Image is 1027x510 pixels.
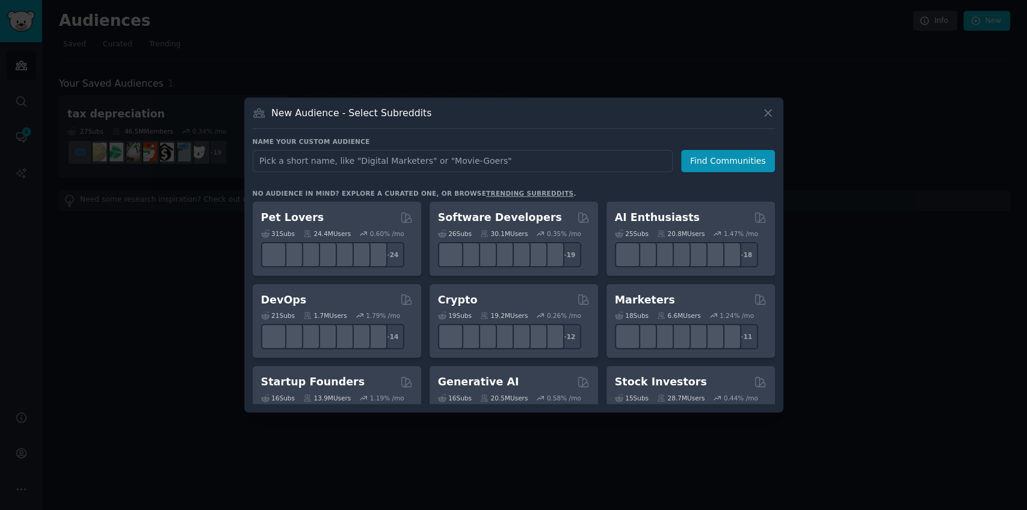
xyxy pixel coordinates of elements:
div: + 24 [379,242,404,267]
img: googleads [685,328,704,346]
h2: Stock Investors [615,375,707,390]
img: ArtificalIntelligence [719,245,738,264]
img: iOSProgramming [492,245,510,264]
div: 15 Sub s [615,394,649,402]
img: herpetology [264,245,283,264]
div: 18 Sub s [615,311,649,320]
img: DevOpsLinks [315,328,333,346]
div: 0.35 % /mo [547,229,581,238]
div: 1.19 % /mo [370,394,404,402]
img: software [441,245,460,264]
img: defi_ [542,328,561,346]
input: Pick a short name, like "Digital Marketers" or "Movie-Goers" [253,150,673,172]
img: ethstaker [475,328,493,346]
h2: AI Enthusiasts [615,210,700,225]
img: ballpython [281,245,300,264]
div: 16 Sub s [261,394,295,402]
h3: New Audience - Select Subreddits [271,107,431,119]
div: 0.26 % /mo [547,311,581,320]
img: GoogleGeminiAI [618,245,637,264]
img: csharp [458,245,476,264]
img: PetAdvice [348,245,367,264]
h2: DevOps [261,293,307,308]
div: 1.24 % /mo [720,311,754,320]
img: learnjavascript [475,245,493,264]
img: 0xPolygon [458,328,476,346]
img: ethfinance [441,328,460,346]
div: 1.7M Users [303,311,347,320]
img: cockatiel [332,245,350,264]
img: web3 [492,328,510,346]
div: 31 Sub s [261,229,295,238]
div: 0.60 % /mo [370,229,404,238]
div: 20.5M Users [480,394,528,402]
div: 30.1M Users [480,229,528,238]
div: 20.8M Users [657,229,705,238]
div: 19.2M Users [480,311,528,320]
div: 1.79 % /mo [366,311,400,320]
img: content_marketing [618,328,637,346]
div: 6.6M Users [657,311,701,320]
img: MarketingResearch [702,328,721,346]
div: 19 Sub s [438,311,472,320]
img: defiblockchain [508,328,527,346]
img: bigseo [635,328,653,346]
div: + 18 [733,242,758,267]
div: 28.7M Users [657,394,705,402]
a: trending subreddits [486,190,573,197]
img: platformengineering [332,328,350,346]
h2: Crypto [438,293,478,308]
div: 26 Sub s [438,229,472,238]
img: AWS_Certified_Experts [281,328,300,346]
img: leopardgeckos [298,245,316,264]
h3: Name your custom audience [253,137,775,146]
img: OnlineMarketing [719,328,738,346]
div: 21 Sub s [261,311,295,320]
div: + 14 [379,324,404,349]
img: reactnative [508,245,527,264]
img: dogbreed [365,245,384,264]
img: turtle [315,245,333,264]
div: 24.4M Users [303,229,351,238]
div: 25 Sub s [615,229,649,238]
img: AskMarketing [652,328,670,346]
img: chatgpt_prompts_ [685,245,704,264]
h2: Generative AI [438,375,519,390]
img: Emailmarketing [668,328,687,346]
img: aws_cdk [348,328,367,346]
h2: Startup Founders [261,375,365,390]
img: chatgpt_promptDesign [668,245,687,264]
div: 0.58 % /mo [547,394,581,402]
div: + 12 [556,324,581,349]
h2: Pet Lovers [261,210,324,225]
img: Docker_DevOps [298,328,316,346]
img: AskComputerScience [525,245,544,264]
h2: Marketers [615,293,675,308]
h2: Software Developers [438,210,562,225]
div: No audience in mind? Explore a curated one, or browse . [253,189,576,197]
img: azuredevops [264,328,283,346]
div: + 11 [733,324,758,349]
img: OpenAIDev [702,245,721,264]
div: 1.47 % /mo [724,229,758,238]
img: DeepSeek [635,245,653,264]
img: PlatformEngineers [365,328,384,346]
div: 16 Sub s [438,394,472,402]
img: elixir [542,245,561,264]
button: Find Communities [681,150,775,172]
img: AItoolsCatalog [652,245,670,264]
div: 0.44 % /mo [724,394,758,402]
div: 13.9M Users [303,394,351,402]
div: + 19 [556,242,581,267]
img: CryptoNews [525,328,544,346]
